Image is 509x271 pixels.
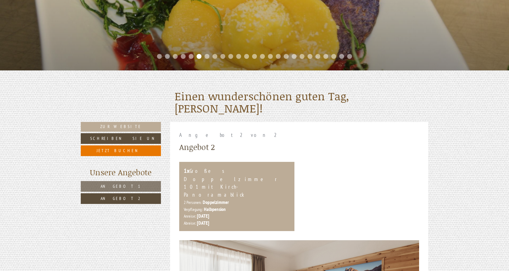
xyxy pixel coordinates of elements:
[184,200,202,205] small: 2 Personen:
[81,145,161,156] a: Jetzt buchen
[179,141,215,153] div: Angebot 2
[184,220,196,226] small: Abreise:
[204,206,226,212] b: Halbpension
[197,220,209,226] b: [DATE]
[175,90,424,114] h1: Einen wunderschönen guten Tag, [PERSON_NAME]!
[184,213,196,219] small: Anreise:
[81,122,161,132] a: Zur Website
[81,133,161,144] a: Schreiben Sie uns
[197,213,209,219] b: [DATE]
[101,196,141,201] span: Angebot 2
[101,184,141,189] span: Angebot 1
[179,131,280,138] span: Angebot 2 von 2
[184,167,190,175] b: 1x
[81,167,161,178] div: Unsere Angebote
[184,207,203,212] small: Verpflegung:
[184,166,290,199] div: Großes Doppelzimmer 101mit Kirch- Panoramablick
[203,199,229,205] b: Doppelzimmer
